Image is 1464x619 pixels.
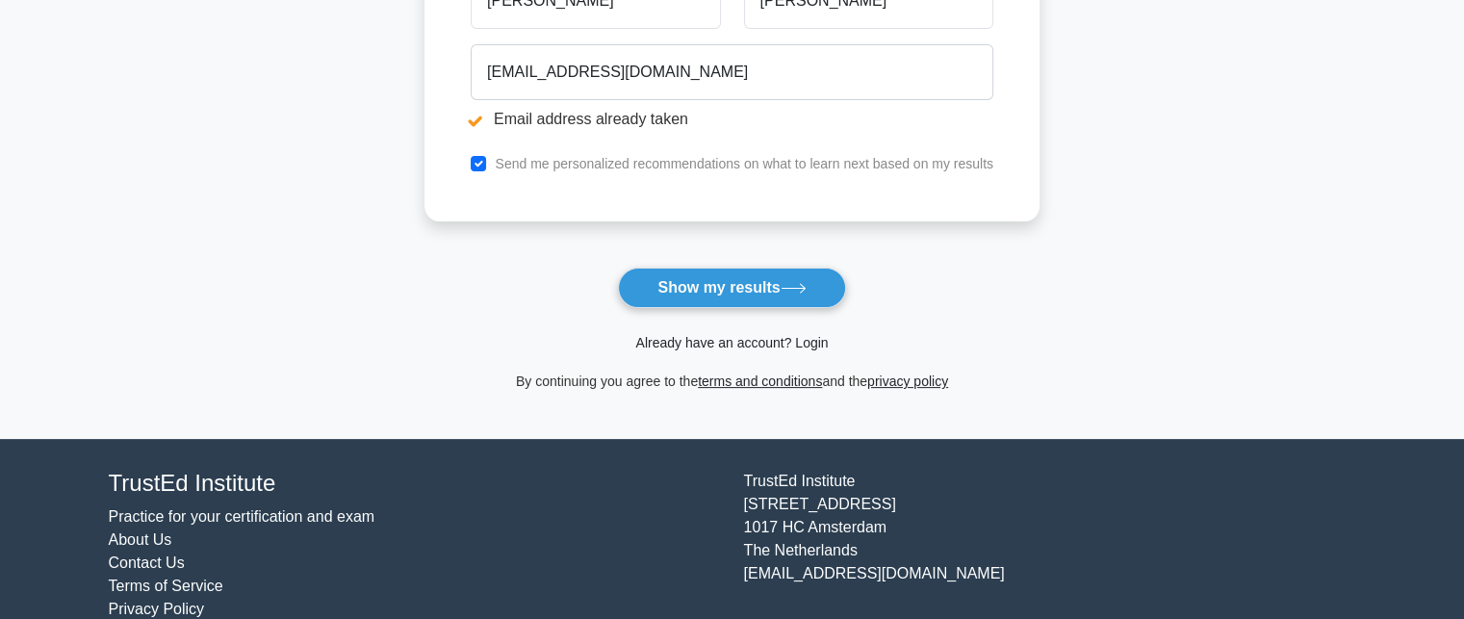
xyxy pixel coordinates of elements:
a: Contact Us [109,555,185,571]
a: privacy policy [867,374,948,389]
button: Show my results [618,268,845,308]
h4: TrustEd Institute [109,470,721,498]
li: Email address already taken [471,108,993,131]
a: Terms of Service [109,578,223,594]
a: Privacy Policy [109,601,205,617]
a: Already have an account? Login [635,335,828,350]
label: Send me personalized recommendations on what to learn next based on my results [495,156,993,171]
input: Email [471,44,993,100]
a: terms and conditions [698,374,822,389]
a: About Us [109,531,172,548]
a: Practice for your certification and exam [109,508,375,525]
div: By continuing you agree to the and the [413,370,1051,393]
